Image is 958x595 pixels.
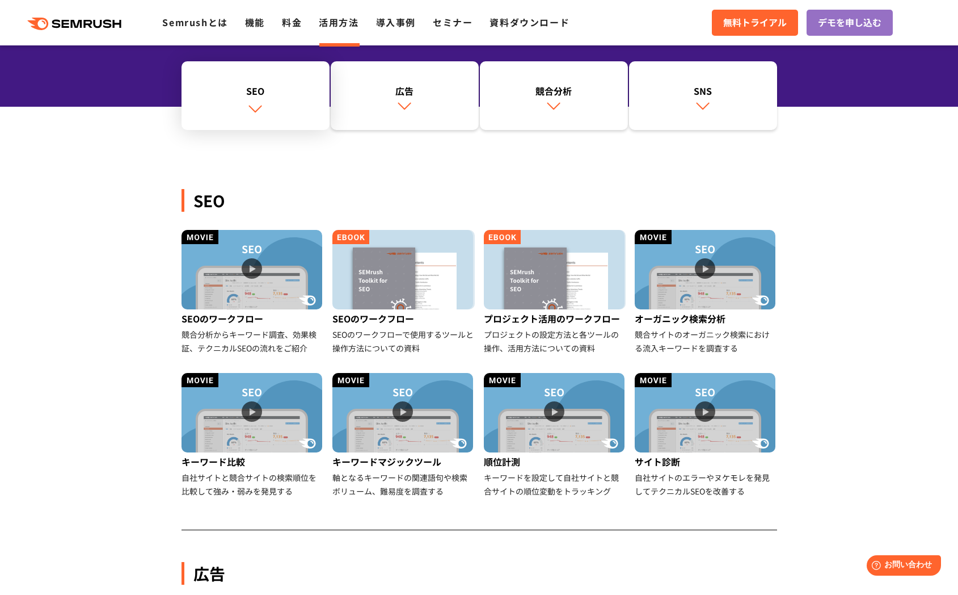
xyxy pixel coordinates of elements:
[635,373,777,498] a: サイト診断 自社サイトのエラーやヌケモレを発見してテクニカルSEOを改善する
[182,309,324,328] div: SEOのワークフロー
[319,15,358,29] a: 活用方法
[332,452,475,471] div: キーワードマジックツール
[376,15,416,29] a: 導入事例
[336,84,473,98] div: 広告
[332,373,475,498] a: キーワードマジックツール 軸となるキーワードの関連語句や検索ボリューム、難易度を調査する
[182,562,777,585] div: 広告
[635,230,777,355] a: オーガニック検索分析 競合サイトのオーガニック検索における流入キーワードを調査する
[182,471,324,498] div: 自社サイトと競合サイトの検索順位を比較して強み・弱みを発見する
[484,328,626,355] div: プロジェクトの設定方法と各ツールの操作、活用方法についての資料
[807,10,893,36] a: デモを申し込む
[332,309,475,328] div: SEOのワークフロー
[182,373,324,498] a: キーワード比較 自社サイトと競合サイトの検索順位を比較して強み・弱みを発見する
[635,471,777,498] div: 自社サイトのエラーやヌケモレを発見してテクニカルSEOを改善する
[629,61,777,131] a: SNS
[182,189,777,212] div: SEO
[162,15,227,29] a: Semrushとは
[857,551,946,583] iframe: Help widget launcher
[635,328,777,355] div: 競合サイトのオーガニック検索における流入キーワードを調査する
[484,309,626,328] div: プロジェクト活用のワークフロー
[182,230,324,355] a: SEOのワークフロー 競合分析からキーワード調査、効果検証、テクニカルSEOの流れをご紹介
[332,230,475,355] a: SEOのワークフロー SEOのワークフローで使用するツールと操作方法についての資料
[484,471,626,498] div: キーワードを設定して自社サイトと競合サイトの順位変動をトラッキング
[282,15,302,29] a: 料金
[484,452,626,471] div: 順位計測
[182,452,324,471] div: キーワード比較
[187,84,324,98] div: SEO
[182,61,330,131] a: SEO
[723,15,787,30] span: 無料トライアル
[635,452,777,471] div: サイト診断
[484,230,626,355] a: プロジェクト活用のワークフロー プロジェクトの設定方法と各ツールの操作、活用方法についての資料
[332,471,475,498] div: 軸となるキーワードの関連語句や検索ボリューム、難易度を調査する
[818,15,881,30] span: デモを申し込む
[332,328,475,355] div: SEOのワークフローで使用するツールと操作方法についての資料
[182,328,324,355] div: 競合分析からキーワード調査、効果検証、テクニカルSEOの流れをご紹介
[489,15,569,29] a: 資料ダウンロード
[331,61,479,131] a: 広告
[484,373,626,498] a: 順位計測 キーワードを設定して自社サイトと競合サイトの順位変動をトラッキング
[480,61,628,131] a: 競合分析
[433,15,472,29] a: セミナー
[635,84,771,98] div: SNS
[486,84,622,98] div: 競合分析
[245,15,265,29] a: 機能
[635,309,777,328] div: オーガニック検索分析
[712,10,798,36] a: 無料トライアル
